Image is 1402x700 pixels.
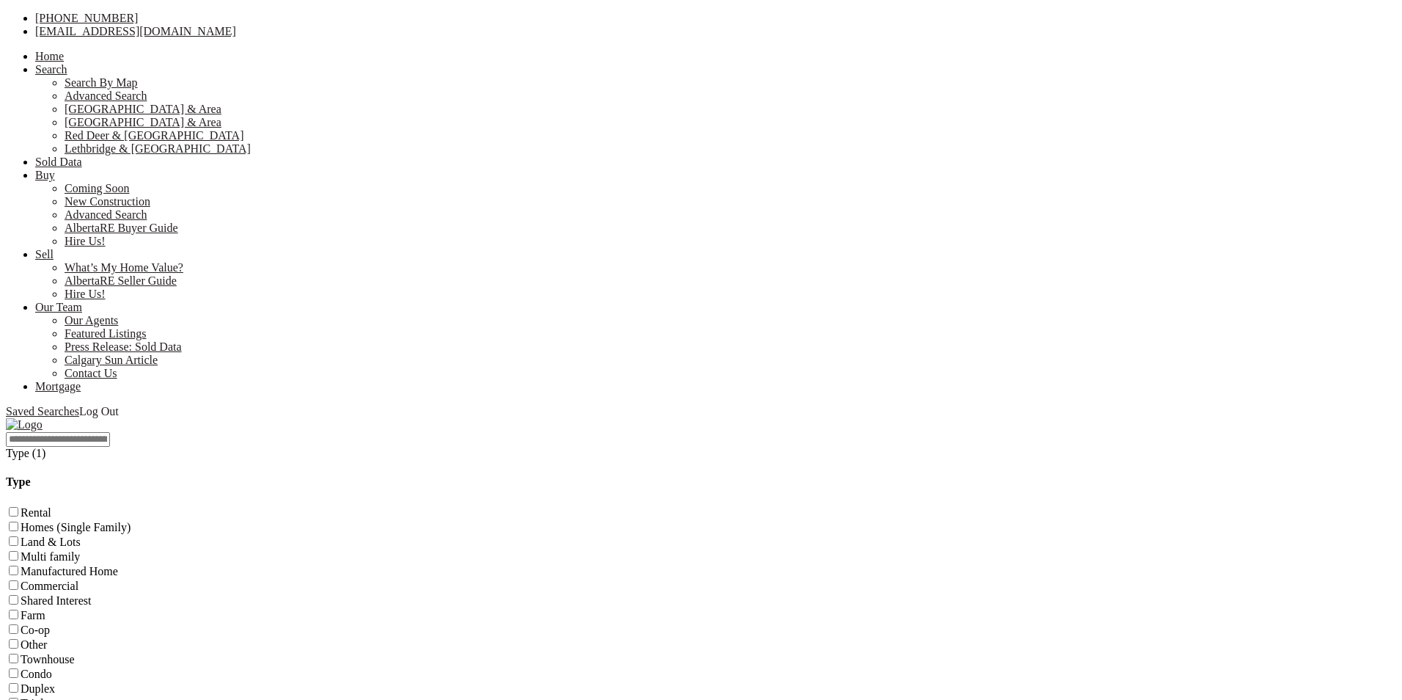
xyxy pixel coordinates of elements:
[35,63,67,76] a: Search
[9,624,18,634] input: Co-op
[9,610,18,619] input: Farm
[35,301,82,313] a: Our Team
[6,447,1396,460] div: Type (1)
[6,580,78,592] label: Commercial
[9,551,18,561] input: Multi family
[35,169,55,181] a: Buy
[9,654,18,663] input: Townhouse
[35,50,64,62] a: Home
[6,536,81,548] label: Land & Lots
[65,367,117,379] a: Contact Us
[6,506,51,519] label: Rental
[65,327,147,340] a: Featured Listings
[65,340,182,353] a: Press Release: Sold Data
[9,522,18,531] input: Homes (Single Family)
[65,142,251,155] a: Lethbridge & [GEOGRAPHIC_DATA]
[6,521,131,533] label: Homes (Single Family)
[79,405,119,418] a: Log Out
[9,683,18,693] input: Duplex
[65,354,158,366] a: Calgary Sun Article
[65,195,150,208] a: New Construction
[9,566,18,575] input: Manufactured Home
[65,103,221,115] a: [GEOGRAPHIC_DATA] & Area
[35,156,82,168] a: Sold Data
[6,594,91,607] label: Shared Interest
[65,90,147,102] a: Advanced Search
[9,639,18,649] input: Other
[6,682,55,695] label: Duplex
[6,550,80,563] label: Multi family
[35,12,138,24] a: [PHONE_NUMBER]
[35,380,81,393] a: Mortgage
[6,609,45,621] label: Farm
[65,274,177,287] a: AlbertaRE Seller Guide
[65,222,178,234] a: AlbertaRE Buyer Guide
[6,405,79,418] a: Saved Searches
[6,475,1396,489] h4: Type
[6,638,47,651] label: Other
[65,314,118,327] a: Our Agents
[65,182,129,194] a: Coming Soon
[65,235,106,247] a: Hire Us!
[6,668,52,680] label: Condo
[6,624,50,636] label: Co-op
[9,668,18,678] input: Condo
[65,76,138,89] a: Search By Map
[9,580,18,590] input: Commercial
[65,208,147,221] a: Advanced Search
[35,248,54,260] a: Sell
[9,536,18,546] input: Land & Lots
[6,565,118,577] label: Manufactured Home
[65,129,243,142] a: Red Deer & [GEOGRAPHIC_DATA]
[9,507,18,517] input: Rental
[6,653,75,666] label: Townhouse
[35,25,236,37] a: [EMAIL_ADDRESS][DOMAIN_NAME]
[65,261,183,274] a: What’s My Home Value?
[65,288,106,300] a: Hire Us!
[65,116,221,128] a: [GEOGRAPHIC_DATA] & Area
[9,595,18,605] input: Shared Interest
[6,418,43,431] img: Logo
